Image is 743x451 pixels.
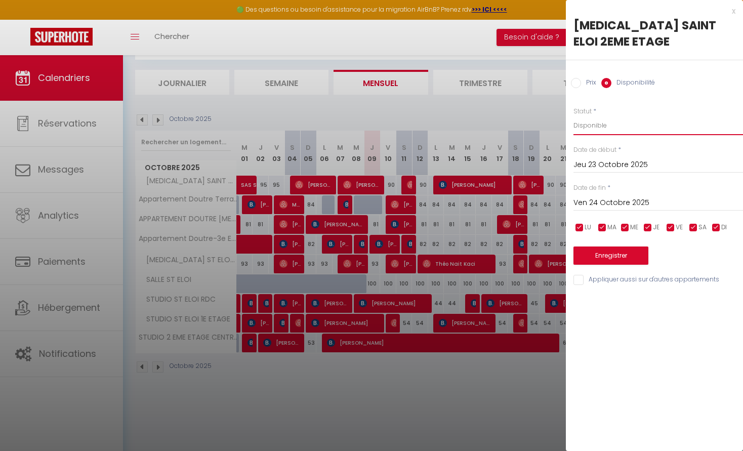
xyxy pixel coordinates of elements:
[676,223,683,232] span: VE
[573,247,648,265] button: Enregistrer
[611,78,655,89] label: Disponibilité
[573,17,735,50] div: [MEDICAL_DATA] SAINT ELOI 2EME ETAGE
[573,145,616,155] label: Date de début
[698,223,707,232] span: SA
[721,223,727,232] span: DI
[607,223,616,232] span: MA
[653,223,659,232] span: JE
[573,183,606,193] label: Date de fin
[581,78,596,89] label: Prix
[585,223,591,232] span: LU
[630,223,638,232] span: ME
[573,107,592,116] label: Statut
[566,5,735,17] div: x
